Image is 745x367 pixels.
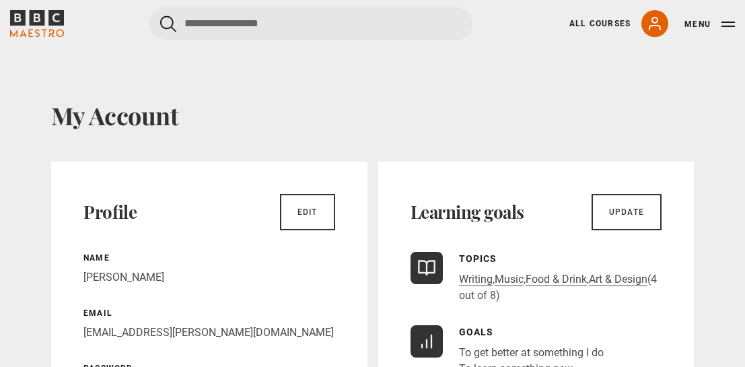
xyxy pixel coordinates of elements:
[459,271,662,304] p: , , , (4 out of 8)
[280,194,335,230] a: Edit
[589,273,647,286] a: Art & Design
[83,325,335,341] p: [EMAIL_ADDRESS][PERSON_NAME][DOMAIN_NAME]
[592,194,662,230] a: Update
[569,18,631,30] a: All Courses
[160,15,176,32] button: Submit the search query
[149,7,472,40] input: Search
[10,10,64,37] svg: BBC Maestro
[83,307,335,319] p: Email
[83,269,335,286] p: [PERSON_NAME]
[684,18,735,31] button: Toggle navigation
[459,345,604,361] li: To get better at something I do
[459,273,493,286] a: Writing
[526,273,587,286] a: Food & Drink
[83,201,137,223] h2: Profile
[83,252,335,264] p: Name
[459,325,604,339] p: Goals
[411,201,524,223] h2: Learning goals
[495,273,524,286] a: Music
[51,101,694,129] h1: My Account
[459,252,662,266] p: Topics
